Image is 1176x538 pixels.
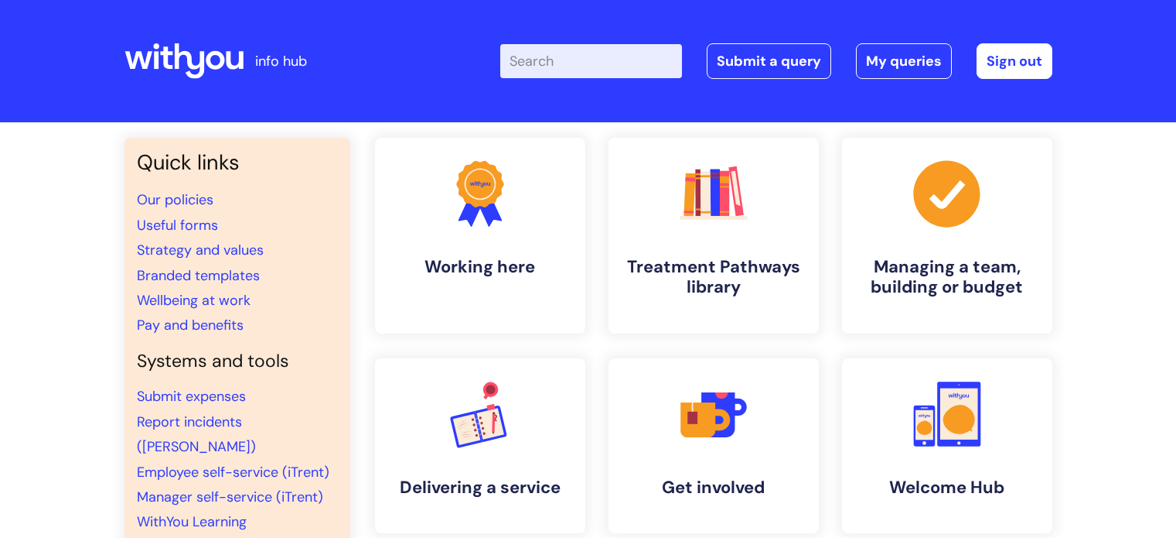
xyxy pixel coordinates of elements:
a: Useful forms [137,216,218,235]
a: Working here [375,138,585,334]
h4: Get involved [621,478,806,498]
a: WithYou Learning [137,512,247,531]
a: Employee self-service (iTrent) [137,463,329,481]
a: Managing a team, building or budget [842,138,1052,334]
a: Wellbeing at work [137,291,251,310]
input: Search [500,44,682,78]
h4: Managing a team, building or budget [854,257,1040,298]
a: Manager self-service (iTrent) [137,488,323,506]
a: My queries [856,43,952,79]
a: Branded templates [137,266,260,285]
a: Welcome Hub [842,358,1052,533]
a: Submit expenses [137,387,246,406]
a: Strategy and values [137,241,264,259]
h3: Quick links [137,150,338,175]
a: Treatment Pathways library [608,138,819,334]
h4: Welcome Hub [854,478,1040,498]
h4: Working here [387,257,573,277]
a: Sign out [977,43,1052,79]
h4: Treatment Pathways library [621,257,806,298]
div: | - [500,43,1052,79]
h4: Delivering a service [387,478,573,498]
p: info hub [255,49,307,74]
h4: Systems and tools [137,351,338,372]
a: Our policies [137,190,213,209]
a: Delivering a service [375,358,585,533]
a: Submit a query [707,43,831,79]
a: Report incidents ([PERSON_NAME]) [137,413,256,456]
a: Pay and benefits [137,316,244,334]
a: Get involved [608,358,819,533]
